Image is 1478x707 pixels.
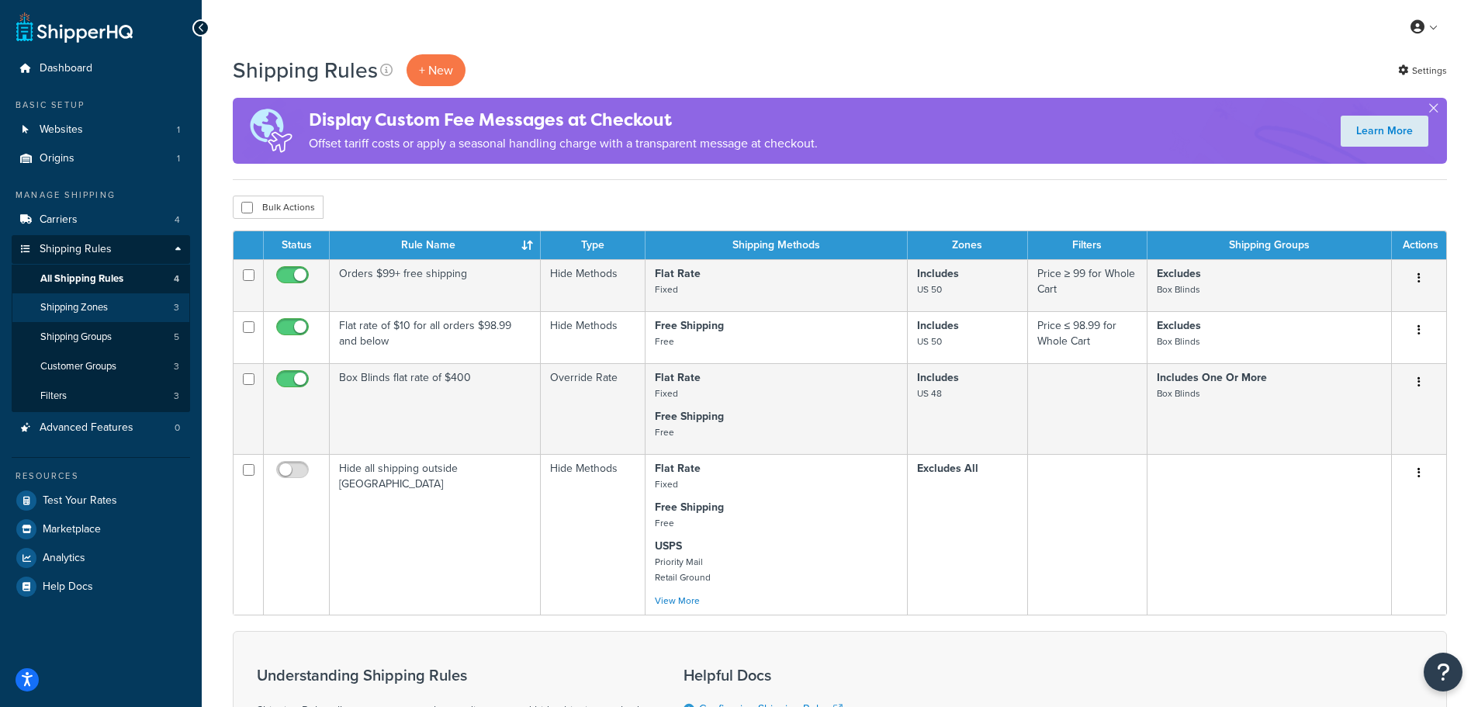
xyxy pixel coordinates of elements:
[12,99,190,112] div: Basic Setup
[655,386,678,400] small: Fixed
[330,231,541,259] th: Rule Name : activate to sort column ascending
[12,414,190,442] li: Advanced Features
[1341,116,1428,147] a: Learn More
[917,334,942,348] small: US 50
[1157,265,1201,282] strong: Excludes
[12,235,190,412] li: Shipping Rules
[43,552,85,565] span: Analytics
[309,107,818,133] h4: Display Custom Fee Messages at Checkout
[12,206,190,234] a: Carriers 4
[12,54,190,83] a: Dashboard
[655,334,674,348] small: Free
[43,581,93,594] span: Help Docs
[12,116,190,144] a: Websites 1
[330,311,541,363] td: Flat rate of $10 for all orders $98.99 and below
[917,386,942,400] small: US 48
[12,382,190,411] a: Filters 3
[43,523,101,536] span: Marketplace
[655,317,724,334] strong: Free Shipping
[908,231,1028,259] th: Zones
[1028,231,1147,259] th: Filters
[1157,282,1200,296] small: Box Blinds
[175,213,180,227] span: 4
[233,98,309,164] img: duties-banner-06bc72dcb5fe05cb3f9472aba00be2ae8eb53ab6f0d8bb03d382ba314ac3c341.png
[309,133,818,154] p: Offset tariff costs or apply a seasonal handling charge with a transparent message at checkout.
[655,499,724,515] strong: Free Shipping
[1157,386,1200,400] small: Box Blinds
[541,363,646,454] td: Override Rate
[174,272,179,286] span: 4
[1392,231,1446,259] th: Actions
[40,62,92,75] span: Dashboard
[1157,317,1201,334] strong: Excludes
[655,538,682,554] strong: USPS
[40,301,108,314] span: Shipping Zones
[40,421,133,435] span: Advanced Features
[16,12,133,43] a: ShipperHQ Home
[646,231,908,259] th: Shipping Methods
[12,414,190,442] a: Advanced Features 0
[12,206,190,234] li: Carriers
[330,363,541,454] td: Box Blinds flat rate of $400
[12,265,190,293] li: All Shipping Rules
[12,293,190,322] a: Shipping Zones 3
[12,293,190,322] li: Shipping Zones
[40,360,116,373] span: Customer Groups
[12,323,190,352] li: Shipping Groups
[655,460,701,477] strong: Flat Rate
[917,265,959,282] strong: Includes
[12,352,190,381] a: Customer Groups 3
[12,144,190,173] a: Origins 1
[43,494,117,508] span: Test Your Rates
[1157,334,1200,348] small: Box Blinds
[175,421,180,435] span: 0
[257,667,645,684] h3: Understanding Shipping Rules
[40,213,78,227] span: Carriers
[655,408,724,425] strong: Free Shipping
[655,425,674,439] small: Free
[12,235,190,264] a: Shipping Rules
[655,555,711,584] small: Priority Mail Retail Ground
[12,189,190,202] div: Manage Shipping
[12,352,190,381] li: Customer Groups
[655,594,700,608] a: View More
[174,331,179,344] span: 5
[12,573,190,601] a: Help Docs
[174,390,179,403] span: 3
[655,477,678,491] small: Fixed
[917,460,978,477] strong: Excludes All
[40,331,112,344] span: Shipping Groups
[1028,259,1147,311] td: Price ≥ 99 for Whole Cart
[541,259,646,311] td: Hide Methods
[541,311,646,363] td: Hide Methods
[917,282,942,296] small: US 50
[177,123,180,137] span: 1
[12,544,190,572] a: Analytics
[12,515,190,543] a: Marketplace
[40,243,112,256] span: Shipping Rules
[541,231,646,259] th: Type
[12,144,190,173] li: Origins
[174,360,179,373] span: 3
[40,390,67,403] span: Filters
[12,323,190,352] a: Shipping Groups 5
[12,487,190,515] a: Test Your Rates
[541,454,646,615] td: Hide Methods
[917,317,959,334] strong: Includes
[40,272,123,286] span: All Shipping Rules
[684,667,938,684] h3: Helpful Docs
[12,382,190,411] li: Filters
[40,152,74,165] span: Origins
[174,301,179,314] span: 3
[233,55,378,85] h1: Shipping Rules
[407,54,466,86] p: + New
[1157,369,1267,386] strong: Includes One Or More
[655,516,674,530] small: Free
[655,282,678,296] small: Fixed
[233,196,324,219] button: Bulk Actions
